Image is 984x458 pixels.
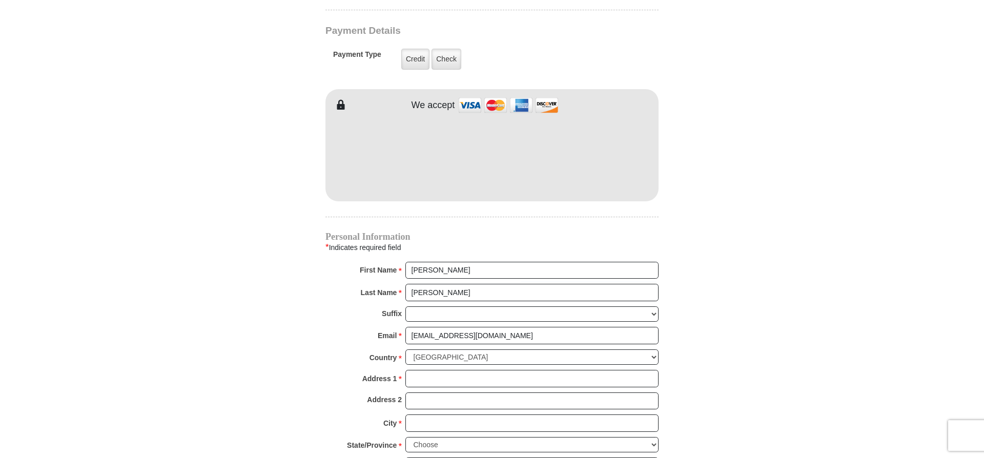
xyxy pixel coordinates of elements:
label: Check [432,49,461,70]
strong: Suffix [382,306,402,321]
strong: Address 1 [362,371,397,386]
strong: Country [370,350,397,365]
div: Indicates required field [325,241,659,254]
h4: Personal Information [325,233,659,241]
strong: Last Name [361,285,397,300]
strong: Address 2 [367,392,402,407]
h5: Payment Type [333,50,381,64]
strong: Email [378,328,397,343]
strong: State/Province [347,438,397,452]
img: credit cards accepted [457,94,560,116]
h3: Payment Details [325,25,587,37]
h4: We accept [412,100,455,111]
strong: First Name [360,263,397,277]
strong: City [383,416,397,430]
label: Credit [401,49,429,70]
